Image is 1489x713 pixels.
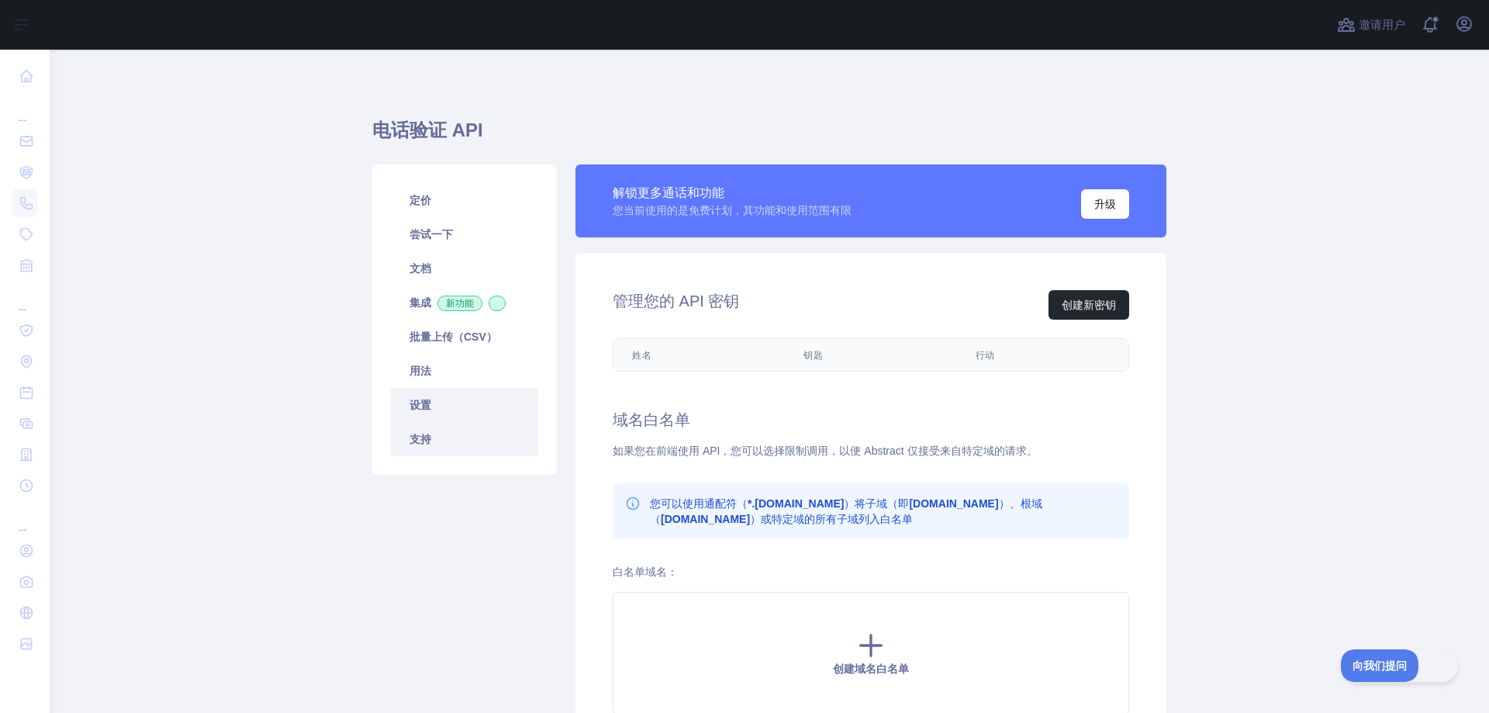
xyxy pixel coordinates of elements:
font: 新功能 [446,298,474,309]
font: 创建域名白名单 [833,663,909,675]
font: 您可以使用通配符（ [650,497,748,510]
font: ... [19,112,26,123]
font: 行动 [976,350,995,361]
font: ... [19,522,26,533]
font: 用法 [409,365,431,377]
font: ）将子域（即 [844,497,909,510]
font: 白名单域名： [613,566,678,578]
button: 升级 [1081,189,1129,219]
a: 集成新功能 [391,286,538,320]
font: [DOMAIN_NAME] [661,513,750,525]
button: 邀请用户 [1334,12,1408,37]
a: 设置 [391,388,538,422]
font: 支持 [409,433,431,445]
font: 钥匙 [803,350,823,361]
a: 尝试一下 [391,217,538,251]
font: 您当前使用的是免费计划，其功能和使用范围有限 [613,204,852,216]
a: 批量上传（CSV） [391,320,538,354]
font: [DOMAIN_NAME] [909,497,998,510]
font: ... [19,302,26,313]
a: 支持 [391,422,538,456]
a: 用法 [391,354,538,388]
font: 尝试一下 [409,228,453,241]
iframe: 切换客户支持 [1341,649,1458,682]
font: 定价 [409,194,431,206]
font: ）或特定域的所有子域列入白名单 [750,513,913,525]
font: 解锁更多通话和功能 [613,186,724,199]
font: 如果您在前端使用 API，您可以选择限制调用，以便 Abstract 仅接受来自特定域的请求。 [613,445,1038,457]
font: 电话验证 API [372,119,483,140]
font: 集成 [409,296,431,309]
font: 文档 [409,262,431,275]
font: 升级 [1094,198,1116,210]
font: 批量上传（CSV） [409,331,497,343]
font: 设置 [409,399,431,411]
a: 定价 [391,183,538,217]
font: 姓名 [632,350,651,361]
a: 文档 [391,251,538,286]
font: 创建新密钥 [1062,299,1116,311]
button: 创建新密钥 [1049,290,1129,320]
font: 邀请用户 [1359,18,1405,31]
font: 域名白名单 [613,411,690,428]
font: *.[DOMAIN_NAME] [748,497,844,510]
font: 管理您的 API 密钥 [613,292,739,310]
